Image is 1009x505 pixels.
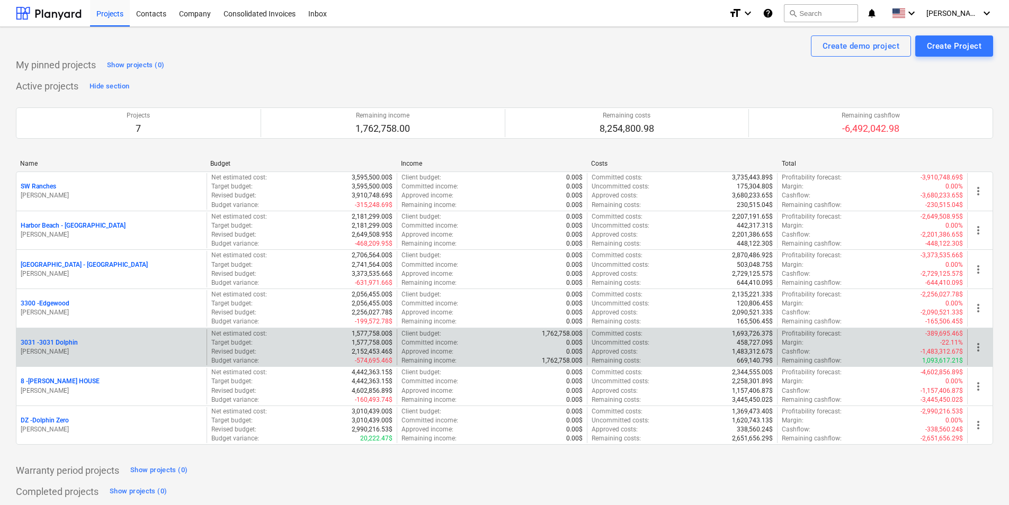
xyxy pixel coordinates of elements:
p: 0.00$ [566,182,583,191]
i: keyboard_arrow_down [905,7,918,20]
p: Approved costs : [592,386,638,395]
p: Remaining cashflow [842,111,900,120]
p: 442,317.31$ [737,221,773,230]
p: 3,373,535.66$ [352,269,392,278]
p: -2,651,656.29$ [921,434,963,443]
div: Harbor Beach - [GEOGRAPHIC_DATA][PERSON_NAME] [21,221,202,239]
p: Remaining cashflow : [782,239,842,248]
p: Target budget : [211,299,253,308]
p: -2,990,216.53$ [921,407,963,416]
p: Margin : [782,221,803,230]
div: 8 -[PERSON_NAME] HOUSE[PERSON_NAME] [21,377,202,395]
p: Remaining cashflow : [782,317,842,326]
p: 2,256,027.78$ [352,308,392,317]
p: 0.00$ [566,290,583,299]
p: 3,595,500.00$ [352,173,392,182]
iframe: Chat Widget [956,454,1009,505]
p: -165,506.45$ [925,317,963,326]
p: [PERSON_NAME] [21,230,202,239]
p: 4,442,363.15$ [352,368,392,377]
p: 4,442,363.15$ [352,377,392,386]
p: 0.00$ [566,278,583,287]
span: more_vert [972,224,985,237]
p: Completed projects [16,485,99,498]
p: DZ - Dolphin Zero [21,416,69,425]
p: -448,122.30$ [925,239,963,248]
p: Revised budget : [211,230,256,239]
p: 448,122.30$ [737,239,773,248]
span: search [789,9,797,17]
p: Committed income : [401,377,458,386]
p: Margin : [782,416,803,425]
p: 0.00$ [566,251,583,260]
div: Income [401,160,583,167]
span: more_vert [972,341,985,354]
p: -199,572.78$ [355,317,392,326]
p: Harbor Beach - [GEOGRAPHIC_DATA] [21,221,126,230]
p: Committed income : [401,260,458,269]
p: Margin : [782,338,803,347]
p: 2,181,299.00$ [352,212,392,221]
p: 1,693,726.37$ [732,329,773,338]
p: 1,483,312.67$ [732,347,773,356]
p: 2,870,486.92$ [732,251,773,260]
p: -468,209.95$ [355,239,392,248]
p: Client budget : [401,407,441,416]
div: Budget [210,160,392,167]
p: Margin : [782,299,803,308]
span: [PERSON_NAME] [926,9,979,17]
p: 0.00$ [566,173,583,182]
i: format_size [729,7,742,20]
p: 0.00$ [566,239,583,248]
p: 8 - [PERSON_NAME] HOUSE [21,377,100,386]
p: Approved costs : [592,308,638,317]
p: Committed costs : [592,173,642,182]
p: -2,090,521.33$ [921,308,963,317]
p: 20,222.47$ [360,434,392,443]
p: Net estimated cost : [211,368,267,377]
p: Warranty period projects [16,464,119,477]
p: My pinned projects [16,59,96,71]
p: Remaining income : [401,317,457,326]
p: Approved costs : [592,191,638,200]
p: Cashflow : [782,191,810,200]
p: SW Ranches [21,182,56,191]
p: Uncommitted costs : [592,182,649,191]
p: Remaining costs : [592,239,641,248]
p: Approved income : [401,191,453,200]
p: Committed income : [401,221,458,230]
p: Committed costs : [592,407,642,416]
p: 3,735,443.89$ [732,173,773,182]
div: Create demo project [823,39,899,53]
p: Remaining costs : [592,317,641,326]
p: Committed costs : [592,212,642,221]
p: 2,990,216.53$ [352,425,392,434]
p: 2,056,455.00$ [352,290,392,299]
p: 1,620,743.13$ [732,416,773,425]
p: 0.00$ [566,416,583,425]
p: -2,201,386.65$ [921,230,963,239]
p: 2,135,221.33$ [732,290,773,299]
div: SW Ranches[PERSON_NAME] [21,182,202,200]
p: 230,515.04$ [737,201,773,210]
p: Revised budget : [211,191,256,200]
p: Revised budget : [211,269,256,278]
p: 0.00$ [566,212,583,221]
p: Uncommitted costs : [592,260,649,269]
p: -3,680,233.65$ [921,191,963,200]
p: -230,515.04$ [925,201,963,210]
p: Remaining income : [401,434,457,443]
p: 0.00$ [566,191,583,200]
div: DZ -Dolphin Zero[PERSON_NAME] [21,416,202,434]
p: Client budget : [401,290,441,299]
p: 458,727.09$ [737,338,773,347]
p: 3300 - Edgewood [21,299,69,308]
p: 669,140.79$ [737,356,773,365]
span: more_vert [972,263,985,276]
p: Remaining cashflow : [782,395,842,404]
div: 3300 -Edgewood[PERSON_NAME] [21,299,202,317]
p: 8,254,800.98 [600,122,654,135]
p: -2,649,508.95$ [921,212,963,221]
p: 2,741,564.00$ [352,260,392,269]
p: Approved income : [401,230,453,239]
